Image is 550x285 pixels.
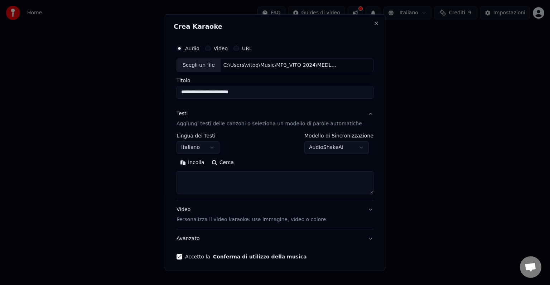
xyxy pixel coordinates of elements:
[185,46,199,51] label: Audio
[177,229,373,248] button: Avanzato
[177,133,373,200] div: TestiAggiungi testi delle canzoni o seleziona un modello di parole automatiche
[304,133,373,138] label: Modello di Sincronizzazione
[177,216,326,223] p: Personalizza il video karaoke: usa immagine, video o colore
[174,23,376,30] h2: Crea Karaoke
[177,110,188,117] div: Testi
[177,206,326,223] div: Video
[214,46,228,51] label: Video
[213,254,307,259] button: Accetto la
[177,200,373,229] button: VideoPersonalizza il video karaoke: usa immagine, video o colore
[208,157,237,168] button: Cerca
[221,62,342,69] div: C:\Users\vitoq\Music\MP3_VITO 2024\MEDLEY . [GEOGRAPHIC_DATA] . VENTANNI.mp3
[177,59,221,72] div: Scegli un file
[177,133,219,138] label: Lingua dei Testi
[185,254,307,259] label: Accetto la
[242,46,252,51] label: URL
[177,104,373,133] button: TestiAggiungi testi delle canzoni o seleziona un modello di parole automatiche
[177,78,373,83] label: Titolo
[177,120,362,127] p: Aggiungi testi delle canzoni o seleziona un modello di parole automatiche
[177,157,208,168] button: Incolla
